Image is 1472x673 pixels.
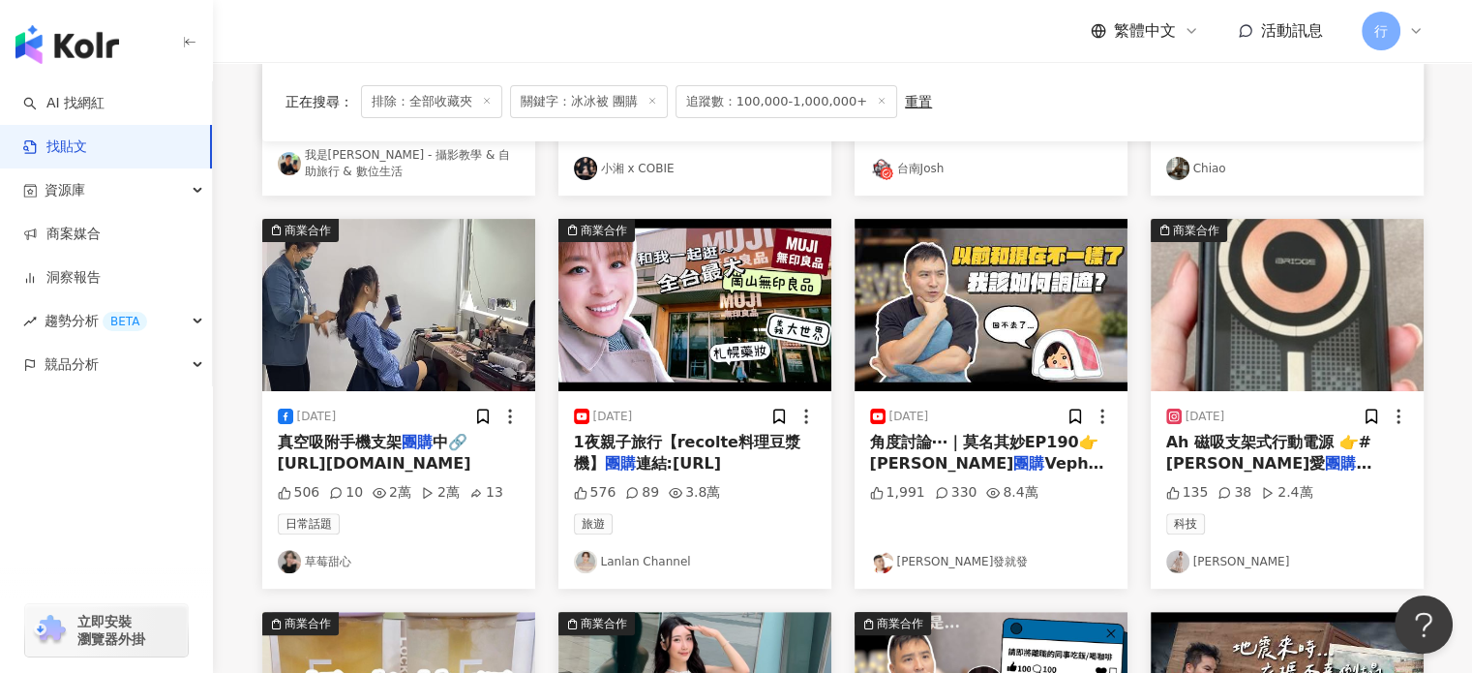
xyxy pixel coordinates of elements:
[361,85,502,118] span: 排除：全部收藏夾
[636,454,722,473] span: 連結:[URL]
[262,219,535,391] img: post-image
[574,550,597,573] img: KOL Avatar
[23,138,87,157] a: 找貼文
[1151,219,1424,391] div: post-image商業合作
[103,312,147,331] div: BETA
[1374,20,1388,42] span: 行
[905,94,932,109] div: 重置
[1166,157,1408,180] a: KOL AvatarChiao
[870,550,1112,573] a: KOL Avatar[PERSON_NAME]發就發
[1173,221,1219,240] div: 商業合作
[581,614,627,633] div: 商業合作
[469,483,503,503] div: 13
[1261,483,1312,503] div: 2.4萬
[625,483,659,503] div: 89
[1166,157,1189,180] img: KOL Avatar
[574,513,613,535] span: 旅遊
[278,550,301,573] img: KOL Avatar
[870,157,893,180] img: KOL Avatar
[421,483,460,503] div: 2萬
[1261,21,1323,40] span: 活動訊息
[23,94,105,113] a: searchAI 找網紅
[1186,409,1225,425] div: [DATE]
[1166,550,1408,573] a: KOL Avatar[PERSON_NAME]
[935,483,977,503] div: 330
[297,409,337,425] div: [DATE]
[31,615,69,646] img: chrome extension
[1325,454,1371,473] mark: 團購
[1114,20,1176,42] span: 繁體中文
[285,221,331,240] div: 商業合作
[986,483,1037,503] div: 8.4萬
[1013,454,1044,473] mark: 團購
[889,409,929,425] div: [DATE]
[373,483,411,503] div: 2萬
[23,268,101,288] a: 洞察報告
[1166,433,1371,473] span: Ah 磁吸支架式行動電源 👉#[PERSON_NAME]愛
[870,157,1112,180] a: KOL Avatar台南Josh
[45,343,99,386] span: 競品分析
[510,85,668,118] span: 關鍵字：冰冰被 團購
[870,433,1098,473] span: 角度討論⋯｜莫名其妙EP190👉[PERSON_NAME]
[278,152,301,175] img: KOL Avatar
[278,433,402,451] span: 真空吸附手機支架
[45,299,147,343] span: 趨勢分析
[278,550,520,573] a: KOL Avatar草莓甜心
[25,604,188,657] a: chrome extension立即安裝 瀏覽器外掛
[1166,550,1189,573] img: KOL Avatar
[605,454,636,473] mark: 團購
[669,483,720,503] div: 3.8萬
[262,219,535,391] div: post-image商業合作
[1166,513,1205,535] span: 科技
[77,613,145,648] span: 立即安裝 瀏覽器外掛
[558,219,831,391] div: post-image商業合作
[285,94,353,109] span: 正在搜尋 ：
[1395,596,1453,654] iframe: Help Scout Beacon - Open
[15,25,119,64] img: logo
[676,85,898,118] span: 追蹤數：100,000-1,000,000+
[574,483,616,503] div: 576
[45,168,85,212] span: 資源庫
[870,483,925,503] div: 1,991
[574,157,597,180] img: KOL Avatar
[574,433,800,473] span: 1夜親子旅行【recolte料理豆漿機】
[581,221,627,240] div: 商業合作
[278,513,340,535] span: 日常話題
[574,157,816,180] a: KOL Avatar小湘 x COBIE
[855,219,1127,391] img: post-image
[877,614,923,633] div: 商業合作
[278,483,320,503] div: 506
[1151,219,1424,391] img: post-image
[1217,483,1251,503] div: 38
[23,315,37,328] span: rise
[574,550,816,573] a: KOL AvatarLanlan Channel
[329,483,363,503] div: 10
[870,550,893,573] img: KOL Avatar
[278,147,520,180] a: KOL Avatar我是[PERSON_NAME] - 攝影教學 & 自助旅行 & 數位生活
[558,219,831,391] img: post-image
[1166,483,1209,503] div: 135
[285,614,331,633] div: 商業合作
[593,409,633,425] div: [DATE]
[23,225,101,244] a: 商案媒合
[402,433,433,451] mark: 團購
